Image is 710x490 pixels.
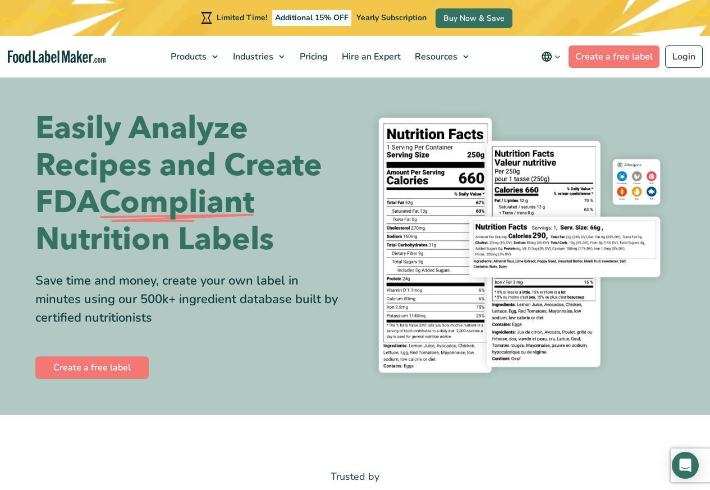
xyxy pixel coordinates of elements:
a: Industries [226,36,290,77]
div: Save time and money, create your own label in minutes using our 500k+ ingredient database built b... [35,272,347,327]
span: Compliant [99,184,254,221]
a: Buy Now & Save [436,8,512,28]
a: Login [665,45,703,68]
a: Resources [408,36,474,77]
span: Yearly Subscription [356,12,427,23]
a: Hire an Expert [335,36,405,77]
a: Products [164,36,223,77]
span: Limited Time! [217,12,267,23]
span: Resources [411,51,459,63]
span: Industries [230,51,274,63]
div: Open Intercom Messenger [672,452,699,479]
a: Pricing [293,36,332,77]
p: Trusted by [35,469,675,485]
span: Hire an Expert [338,51,402,63]
span: Pricing [296,51,329,63]
a: Create a free label [35,356,149,379]
a: Create a free label [569,45,659,68]
h1: Easily Analyze Recipes and Create FDA Nutrition Labels [35,110,347,258]
span: Products [167,51,208,63]
span: Additional 15% OFF [272,10,351,26]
